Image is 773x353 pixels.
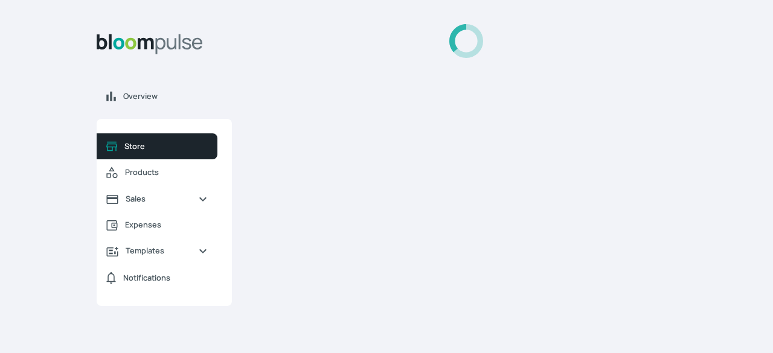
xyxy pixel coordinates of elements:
a: Products [97,159,217,186]
a: Overview [97,83,232,109]
span: Store [124,141,208,152]
span: Sales [126,193,188,205]
span: Overview [123,91,222,102]
span: Templates [126,245,188,256]
img: Bloom Logo [97,34,203,54]
span: Products [125,167,208,178]
span: Expenses [125,219,208,231]
aside: Sidebar [97,24,232,339]
a: Sales [97,186,217,212]
span: Notifications [123,272,170,284]
a: Notifications [97,264,217,291]
a: Expenses [97,212,217,238]
a: Store [97,133,217,159]
a: Templates [97,238,217,264]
